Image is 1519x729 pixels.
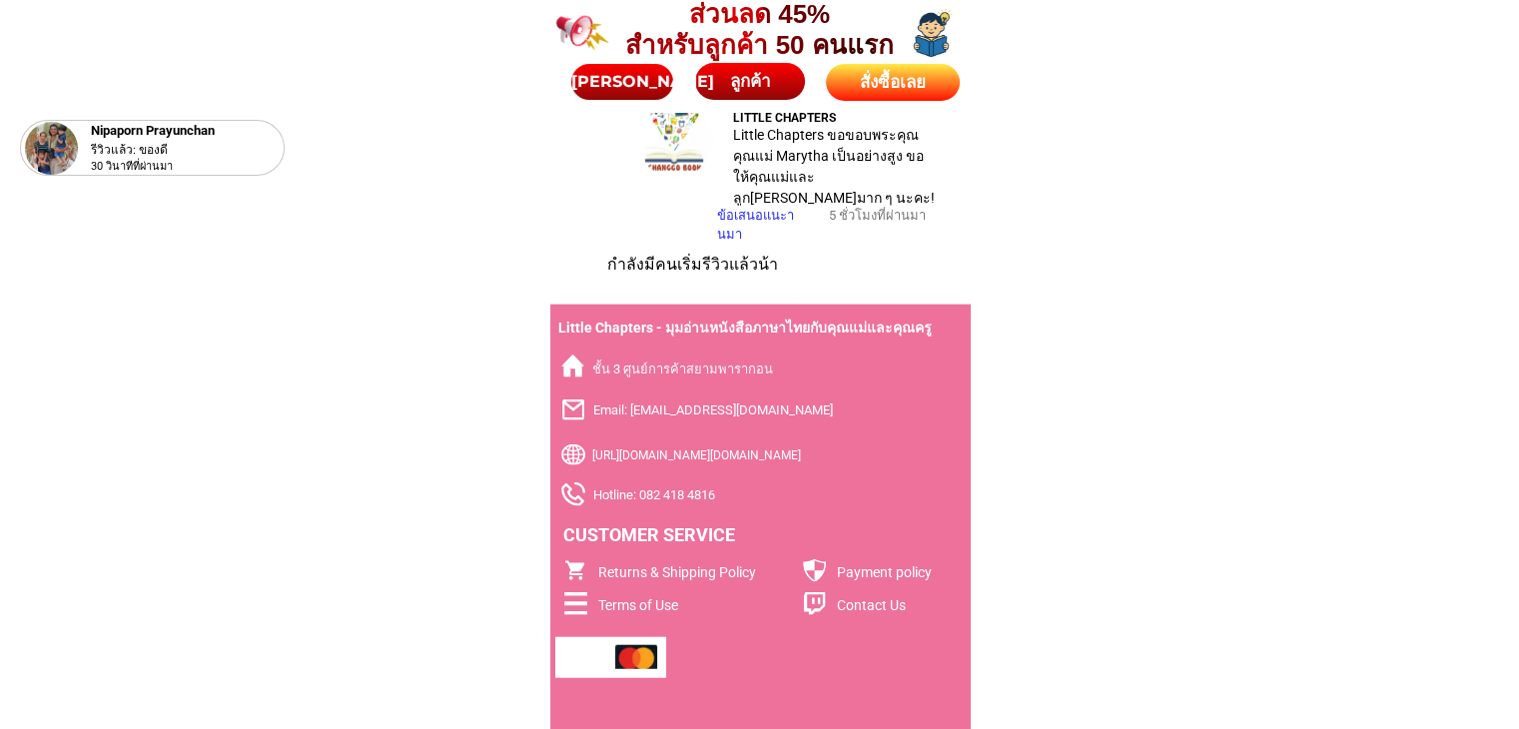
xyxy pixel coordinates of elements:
h4: CUSTOMER SERVICE [562,521,828,548]
a: Returns & Shipping Policy [564,559,822,584]
p: [URL][DOMAIN_NAME][DOMAIN_NAME] [592,446,967,464]
span: [PERSON_NAME] [571,72,714,91]
h3: LITTLE CHAPTERS [733,109,850,127]
p: ชั้น 3 ศูนย์การค้าสยามพารากอน [592,360,950,379]
h2: ข้อเสนอแนะานมา [717,206,815,245]
h4: Little Chapters - มุมอ่านหนังสือภาษาไทยกับคุณแม่และคุณครู [558,318,961,339]
a: Payment policy [803,559,962,584]
h2: 5 ชั่วโมงที่ผ่านมา [829,206,927,226]
h2: Little Chapters ขอขอบพระคุณคุณแม่ Marytha เป็นอย่างสูง ขอให้คุณแม่และลูก[PERSON_NAME]มาก ๆ นะคะ! [733,125,935,209]
p: Hotline: 082 418 4816 [592,485,964,505]
p: Payment policy [837,562,961,583]
div: ลูกค้า [695,69,805,95]
div: สั่งซื้อเลย [826,70,960,96]
span: กำลังมีคนเริ่มรีวิวแล้วน้า [607,255,778,274]
p: Returns & Shipping Policy [598,562,821,583]
p: Contact Us [837,595,1060,616]
p: Terms of Use [598,595,821,616]
p: Email: [EMAIL_ADDRESS][DOMAIN_NAME] [593,400,897,420]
